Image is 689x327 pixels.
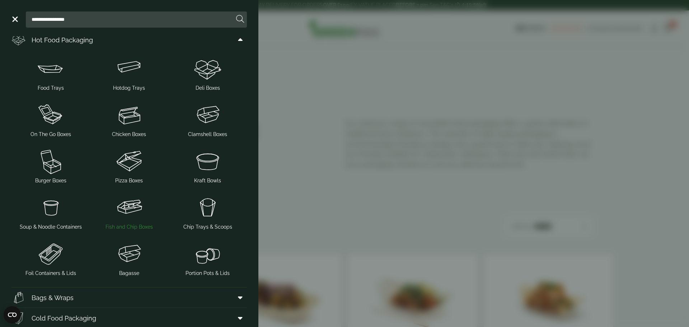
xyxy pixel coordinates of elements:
span: Burger Boxes [35,177,66,184]
img: Burger_box.svg [14,147,87,176]
a: Deli Boxes [171,53,244,93]
span: On The Go Boxes [31,131,71,138]
a: Bagasse [93,238,166,279]
img: Food_tray.svg [14,54,87,83]
img: PortionPots.svg [171,239,244,268]
img: SoupNsalad_bowls.svg [171,147,244,176]
span: Portion Pots & Lids [186,270,230,277]
a: Hotdog Trays [93,53,166,93]
span: Soup & Noodle Containers [20,223,82,231]
span: Hot Food Packaging [32,35,93,45]
img: Pizza_boxes.svg [93,147,166,176]
span: Chip Trays & Scoops [183,223,232,231]
span: Chicken Boxes [112,131,146,138]
a: Chip Trays & Scoops [171,192,244,232]
img: Deli_box.svg [11,33,26,47]
a: Food Trays [14,53,87,93]
img: Chicken_box-1.svg [93,101,166,129]
a: Bags & Wraps [11,288,247,308]
img: SoupNoodle_container.svg [14,193,87,222]
img: Paper_carriers.svg [11,290,26,305]
a: Kraft Bowls [171,145,244,186]
a: Fish and Chip Boxes [93,192,166,232]
span: Fish and Chip Boxes [106,223,153,231]
img: Clamshell_box.svg [171,101,244,129]
a: Clamshell Boxes [171,99,244,140]
a: Portion Pots & Lids [171,238,244,279]
img: Clamshell_box.svg [93,239,166,268]
span: Bags & Wraps [32,293,74,303]
span: Cold Food Packaging [32,313,96,323]
img: OnTheGo_boxes.svg [14,101,87,129]
img: FishNchip_box.svg [93,193,166,222]
a: Hot Food Packaging [11,30,247,50]
span: Food Trays [38,84,64,92]
img: Chip_tray.svg [171,193,244,222]
a: Burger Boxes [14,145,87,186]
span: Clamshell Boxes [188,131,227,138]
span: Foil Containers & Lids [25,270,76,277]
img: Foil_container.svg [14,239,87,268]
img: Hotdog_tray.svg [93,54,166,83]
a: Chicken Boxes [93,99,166,140]
a: Pizza Boxes [93,145,166,186]
a: Foil Containers & Lids [14,238,87,279]
button: Open CMP widget [4,306,21,323]
a: Soup & Noodle Containers [14,192,87,232]
img: Deli_box.svg [171,54,244,83]
span: Bagasse [119,270,139,277]
a: On The Go Boxes [14,99,87,140]
span: Deli Boxes [196,84,220,92]
span: Kraft Bowls [194,177,221,184]
span: Hotdog Trays [113,84,145,92]
span: Pizza Boxes [115,177,143,184]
